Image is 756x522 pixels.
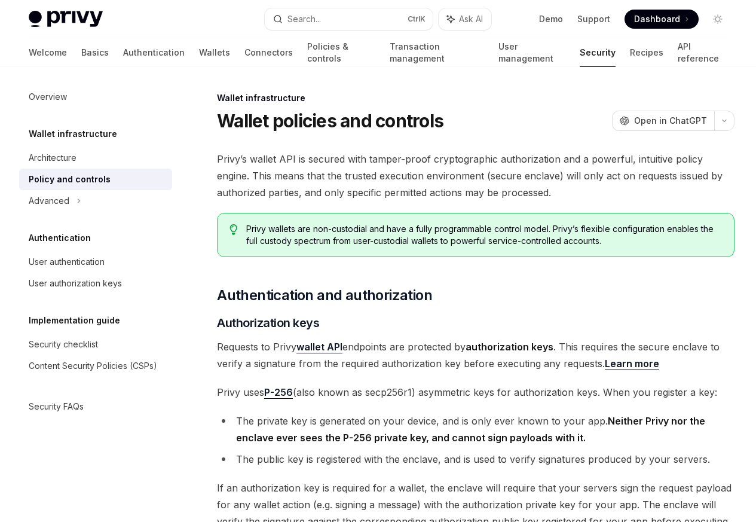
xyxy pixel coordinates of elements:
div: User authorization keys [29,276,122,291]
a: Transaction management [390,38,484,67]
div: Security checklist [29,337,98,352]
h1: Wallet policies and controls [217,110,443,132]
span: Authentication and authorization [217,286,432,305]
a: User management [498,38,565,67]
div: Content Security Policies (CSPs) [29,359,157,373]
a: Welcome [29,38,67,67]
a: Architecture [19,147,172,169]
a: Recipes [630,38,663,67]
div: User authentication [29,255,105,269]
a: Security FAQs [19,396,172,417]
h5: Implementation guide [29,313,120,328]
div: Security FAQs [29,399,84,414]
a: Policy and controls [19,169,172,190]
a: Authentication [123,38,185,67]
div: Advanced [29,194,69,208]
img: light logo [29,11,103,28]
a: Policies & controls [307,38,375,67]
a: Dashboard [625,10,699,29]
span: Privy wallets are non-custodial and have a fully programmable control model. Privy’s flexible con... [246,223,722,247]
span: Privy’s wallet API is secured with tamper-proof cryptographic authorization and a powerful, intui... [217,151,734,201]
div: Overview [29,90,67,104]
div: Architecture [29,151,76,165]
li: The public key is registered with the enclave, and is used to verify signatures produced by your ... [217,451,734,468]
span: Requests to Privy endpoints are protected by . This requires the secure enclave to verify a signa... [217,338,734,372]
span: Ask AI [459,13,483,25]
h5: Authentication [29,231,91,245]
a: P-256 [264,386,293,399]
strong: authorization keys [466,341,553,353]
a: Content Security Policies (CSPs) [19,355,172,377]
div: Search... [287,12,321,26]
div: Wallet infrastructure [217,92,734,104]
span: Authorization keys [217,315,319,331]
a: User authorization keys [19,273,172,294]
a: Learn more [605,358,659,370]
button: Ask AI [439,8,491,30]
a: Security checklist [19,334,172,355]
a: Connectors [244,38,293,67]
li: The private key is generated on your device, and is only ever known to your app. [217,413,734,446]
span: Open in ChatGPT [634,115,707,127]
a: Security [580,38,616,67]
h5: Wallet infrastructure [29,127,117,141]
button: Search...CtrlK [265,8,433,30]
a: Wallets [199,38,230,67]
a: User authentication [19,251,172,273]
a: Overview [19,86,172,108]
span: Privy uses (also known as secp256r1) asymmetric keys for authorization keys. When you register a ... [217,384,734,401]
span: Dashboard [634,13,680,25]
a: Basics [81,38,109,67]
button: Open in ChatGPT [612,111,714,131]
button: Toggle dark mode [708,10,727,29]
a: API reference [678,38,727,67]
svg: Tip [229,224,238,235]
div: Policy and controls [29,172,111,187]
span: Ctrl K [408,14,426,24]
a: wallet API [296,341,342,353]
a: Support [577,13,610,25]
a: Demo [539,13,563,25]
